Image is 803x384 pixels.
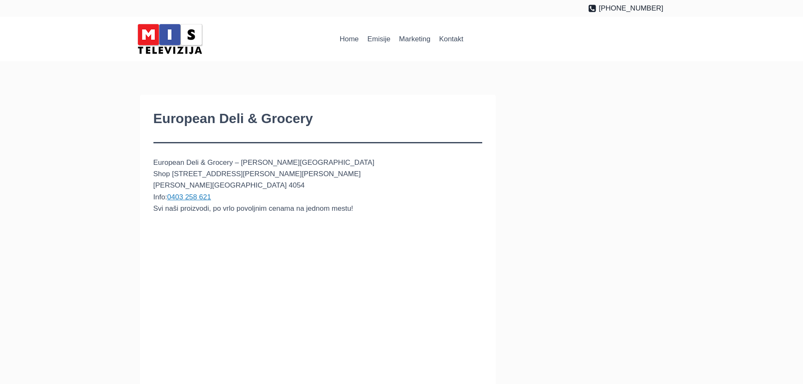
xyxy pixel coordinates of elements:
nav: Primary Navigation [336,29,468,49]
span: [PHONE_NUMBER] [599,3,663,14]
a: Kontakt [435,29,467,49]
img: MIS Television [134,21,206,57]
a: [PHONE_NUMBER] [588,3,663,14]
a: 0403 258 621 [167,193,211,201]
h1: European Deli & Grocery [153,108,483,129]
a: Marketing [395,29,435,49]
a: Emisije [363,29,395,49]
a: Home [336,29,363,49]
p: European Deli & Grocery – [PERSON_NAME][GEOGRAPHIC_DATA] Shop [STREET_ADDRESS][PERSON_NAME][PERSO... [153,157,483,214]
